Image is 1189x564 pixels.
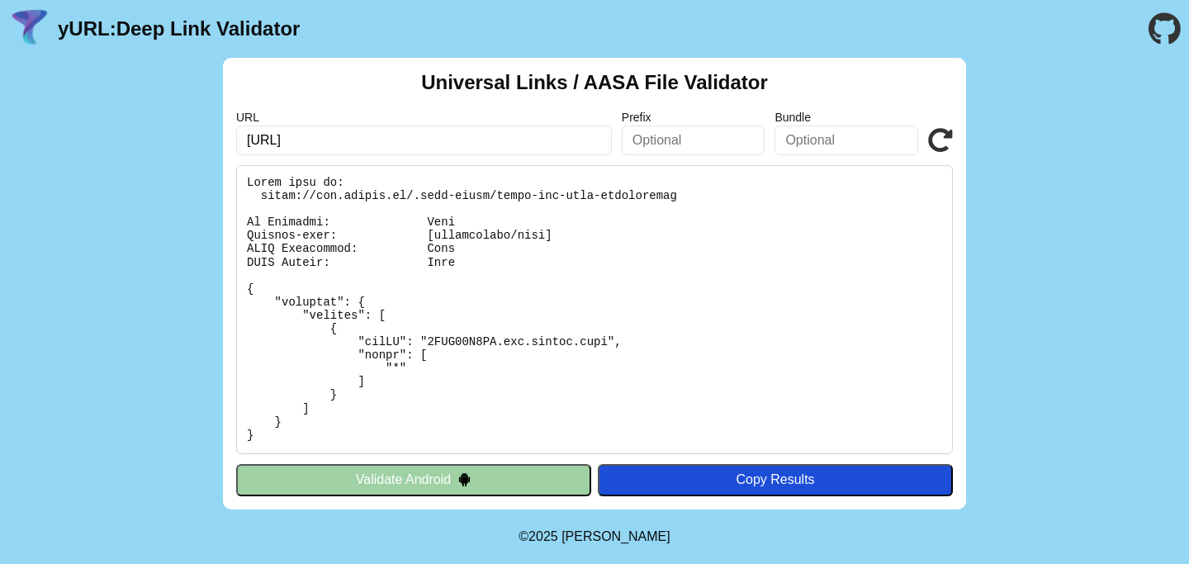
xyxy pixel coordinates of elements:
[236,464,591,495] button: Validate Android
[622,111,765,124] label: Prefix
[606,472,945,487] div: Copy Results
[528,529,558,543] span: 2025
[8,7,51,50] img: yURL Logo
[236,111,612,124] label: URL
[775,126,918,155] input: Optional
[457,472,471,486] img: droidIcon.svg
[598,464,953,495] button: Copy Results
[58,17,300,40] a: yURL:Deep Link Validator
[236,165,953,454] pre: Lorem ipsu do: sitam://con.adipis.el/.sedd-eiusm/tempo-inc-utla-etdoloremag Al Enimadmi: Veni Qui...
[775,111,918,124] label: Bundle
[519,509,670,564] footer: ©
[561,529,670,543] a: Michael Ibragimchayev's Personal Site
[622,126,765,155] input: Optional
[421,71,768,94] h2: Universal Links / AASA File Validator
[236,126,612,155] input: Required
